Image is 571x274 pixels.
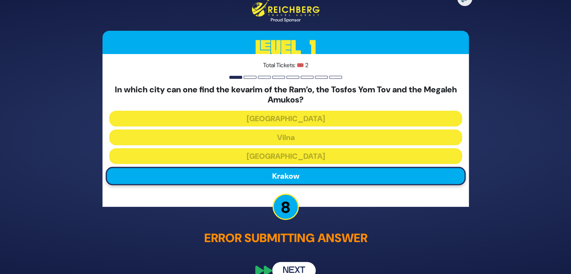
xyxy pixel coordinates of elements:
[109,111,462,127] button: [GEOGRAPHIC_DATA]
[109,85,462,105] h5: In which city can one find the kevarim of the Ram’o, the Tosfos Yom Tov and the Megaleh Amukos?
[105,167,466,185] button: Krakow
[273,194,299,220] p: 8
[109,130,462,146] button: Vilna
[109,61,462,70] p: Total Tickets: 🎟️ 2
[102,31,469,65] h3: Level 1
[102,229,469,247] p: Error submitting answer
[109,149,462,164] button: [GEOGRAPHIC_DATA]
[252,17,319,24] div: Proud Sponsor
